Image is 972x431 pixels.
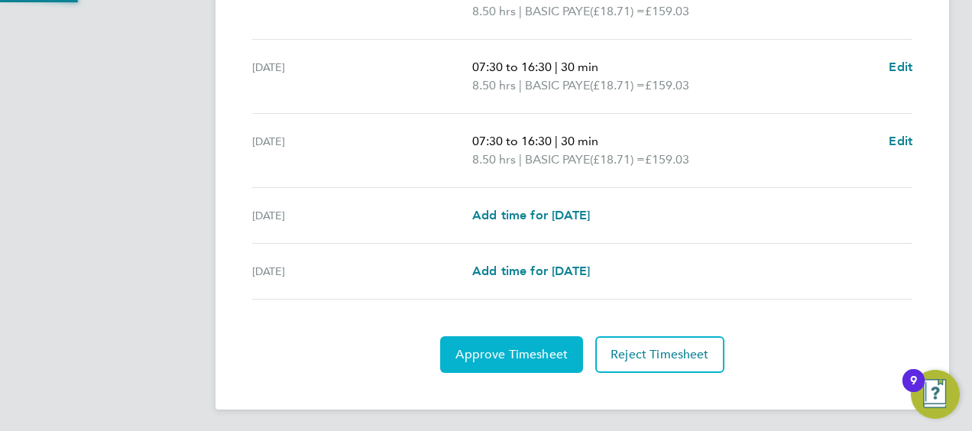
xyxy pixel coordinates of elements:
[519,4,522,18] span: |
[889,132,912,151] a: Edit
[561,134,598,148] span: 30 min
[252,262,472,280] div: [DATE]
[555,134,558,148] span: |
[889,60,912,74] span: Edit
[472,78,516,92] span: 8.50 hrs
[252,206,472,225] div: [DATE]
[910,381,917,400] div: 9
[472,206,590,225] a: Add time for [DATE]
[519,152,522,167] span: |
[645,152,689,167] span: £159.03
[645,78,689,92] span: £159.03
[472,208,590,222] span: Add time for [DATE]
[590,152,645,167] span: (£18.71) =
[472,134,552,148] span: 07:30 to 16:30
[590,4,645,18] span: (£18.71) =
[472,262,590,280] a: Add time for [DATE]
[595,336,724,373] button: Reject Timesheet
[645,4,689,18] span: £159.03
[590,78,645,92] span: (£18.71) =
[611,347,709,362] span: Reject Timesheet
[440,336,583,373] button: Approve Timesheet
[252,132,472,169] div: [DATE]
[555,60,558,74] span: |
[911,370,960,419] button: Open Resource Center, 9 new notifications
[472,264,590,278] span: Add time for [DATE]
[455,347,568,362] span: Approve Timesheet
[561,60,598,74] span: 30 min
[889,134,912,148] span: Edit
[472,152,516,167] span: 8.50 hrs
[889,58,912,76] a: Edit
[525,2,590,21] span: BASIC PAYE
[252,58,472,95] div: [DATE]
[472,60,552,74] span: 07:30 to 16:30
[472,4,516,18] span: 8.50 hrs
[525,76,590,95] span: BASIC PAYE
[519,78,522,92] span: |
[525,151,590,169] span: BASIC PAYE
